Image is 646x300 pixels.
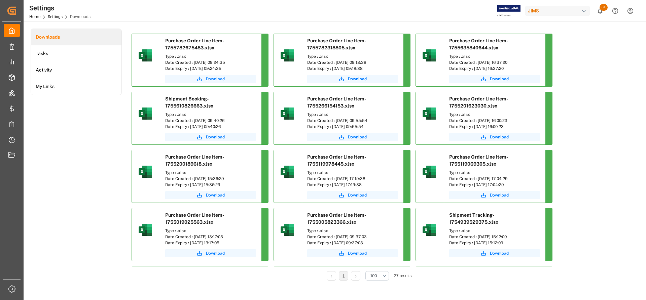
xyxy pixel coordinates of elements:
button: Download [307,133,398,141]
div: Date Created : [DATE] 09:37:03 [307,234,398,240]
li: 1 [339,271,348,281]
span: Download [490,250,509,256]
span: Download [206,134,225,140]
div: Type : .xlsx [165,112,256,118]
div: Date Created : [DATE] 09:18:38 [307,59,398,66]
img: Exertis%20JAM%20-%20Email%20Logo.jpg_1722504956.jpg [497,5,521,17]
div: Type : .xlsx [165,53,256,59]
button: Download [165,75,256,83]
span: Purchase Order Line Item-1755266154153.xlsx [307,96,366,109]
button: Download [165,249,256,257]
div: Date Expiry : [DATE] 09:24:35 [165,66,256,72]
li: Previous Page [327,271,336,281]
button: Download [307,191,398,199]
span: Download [206,76,225,82]
span: Shipment Tracking-1754939529375.xlsx [449,212,498,225]
span: 27 results [394,273,411,278]
button: Download [449,75,540,83]
img: microsoft-excel-2019--v1.png [137,105,153,122]
span: Purchase Order Line Item-1755119978445.xlsx [307,154,366,167]
span: Purchase Order Line Item-1755119069305.xlsx [449,154,508,167]
div: Type : .xlsx [165,228,256,234]
img: microsoft-excel-2019--v1.png [421,47,437,63]
div: Type : .xlsx [449,228,540,234]
div: Date Expiry : [DATE] 13:17:05 [165,240,256,246]
button: Download [165,191,256,199]
div: Date Expiry : [DATE] 16:00:23 [449,124,540,130]
div: Date Expiry : [DATE] 17:04:29 [449,182,540,188]
button: Download [307,75,398,83]
button: Download [449,191,540,199]
span: Download [348,76,367,82]
span: Purchase Order Line Item-1755201623030.xlsx [449,96,508,109]
div: Date Created : [DATE] 15:12:09 [449,234,540,240]
span: Purchase Order Line Item-1755200189618.xlsx [165,154,224,167]
img: microsoft-excel-2019--v1.png [279,164,295,180]
div: Date Created : [DATE] 13:17:05 [165,234,256,240]
button: Help Center [608,3,623,18]
div: Date Created : [DATE] 15:36:29 [165,176,256,182]
div: Type : .xlsx [165,170,256,176]
span: 31 [600,4,608,11]
div: Settings [29,3,91,13]
span: Download [348,134,367,140]
button: Download [307,249,398,257]
li: Next Page [351,271,360,281]
span: Purchase Order Line Item-1755005823366.xlsx [307,212,366,225]
div: Type : .xlsx [307,170,398,176]
div: Date Created : [DATE] 16:37:20 [449,59,540,66]
div: Type : .xlsx [449,170,540,176]
button: JIMS [525,4,593,17]
span: Shipment Booking-1755610826663.xlsx [165,96,213,109]
div: Date Expiry : [DATE] 09:55:54 [307,124,398,130]
a: Downloads [31,29,121,45]
div: Type : .xlsx [449,53,540,59]
span: Purchase Order Line Item-1755782318805.xlsx [307,38,366,50]
div: Date Created : [DATE] 09:24:35 [165,59,256,66]
span: Download [490,76,509,82]
span: Purchase Order Line Item-1755019025563.xlsx [165,212,224,225]
button: Download [165,133,256,141]
span: Purchase Order Line Item-1755782675483.xlsx [165,38,224,50]
button: Download [449,249,540,257]
button: show 31 new notifications [593,3,608,18]
a: Settings [48,14,63,19]
div: Date Created : [DATE] 16:00:23 [449,118,540,124]
img: microsoft-excel-2019--v1.png [421,105,437,122]
div: Date Expiry : [DATE] 15:36:29 [165,182,256,188]
a: My Links [31,78,121,95]
img: microsoft-excel-2019--v1.png [137,47,153,63]
div: Date Created : [DATE] 17:19:38 [307,176,398,182]
button: open menu [365,271,389,281]
li: Activity [31,62,121,78]
div: Type : .xlsx [307,228,398,234]
a: Tasks [31,45,121,62]
div: Date Expiry : [DATE] 09:37:03 [307,240,398,246]
span: Download [490,192,509,198]
div: Date Expiry : [DATE] 09:18:38 [307,66,398,72]
div: Date Created : [DATE] 09:40:26 [165,118,256,124]
div: JIMS [525,6,590,16]
span: Download [206,250,225,256]
img: microsoft-excel-2019--v1.png [421,164,437,180]
div: Date Created : [DATE] 09:55:54 [307,118,398,124]
img: microsoft-excel-2019--v1.png [279,222,295,238]
a: Home [29,14,40,19]
div: Date Expiry : [DATE] 15:12:09 [449,240,540,246]
a: 1 [343,274,345,278]
img: microsoft-excel-2019--v1.png [137,164,153,180]
div: Type : .xlsx [449,112,540,118]
span: Download [490,134,509,140]
span: Download [348,250,367,256]
div: Date Expiry : [DATE] 17:19:38 [307,182,398,188]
